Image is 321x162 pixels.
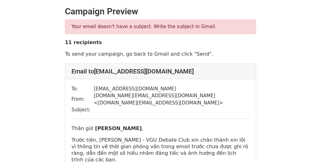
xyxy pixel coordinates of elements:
td: To: [71,85,94,93]
td: Subject: [71,106,94,114]
p: Your email doesn't have a subject. Write the subject in Gmail. [71,23,250,30]
p: Thân gửi , [71,125,250,132]
p: To send your campaign, go back to Gmail and click "Send". [65,51,256,57]
h2: Campaign Preview [65,6,256,17]
td: [DOMAIN_NAME][EMAIL_ADDRESS][DOMAIN_NAME] < [DOMAIN_NAME][EMAIL_ADDRESS][DOMAIN_NAME] > [94,92,250,106]
h4: Email to [EMAIL_ADDRESS][DOMAIN_NAME] [71,68,250,75]
td: From: [71,92,94,106]
td: [EMAIL_ADDRESS][DOMAIN_NAME] [94,85,250,93]
b: [PERSON_NAME] [95,125,142,131]
strong: 11 recipients [65,39,102,45]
